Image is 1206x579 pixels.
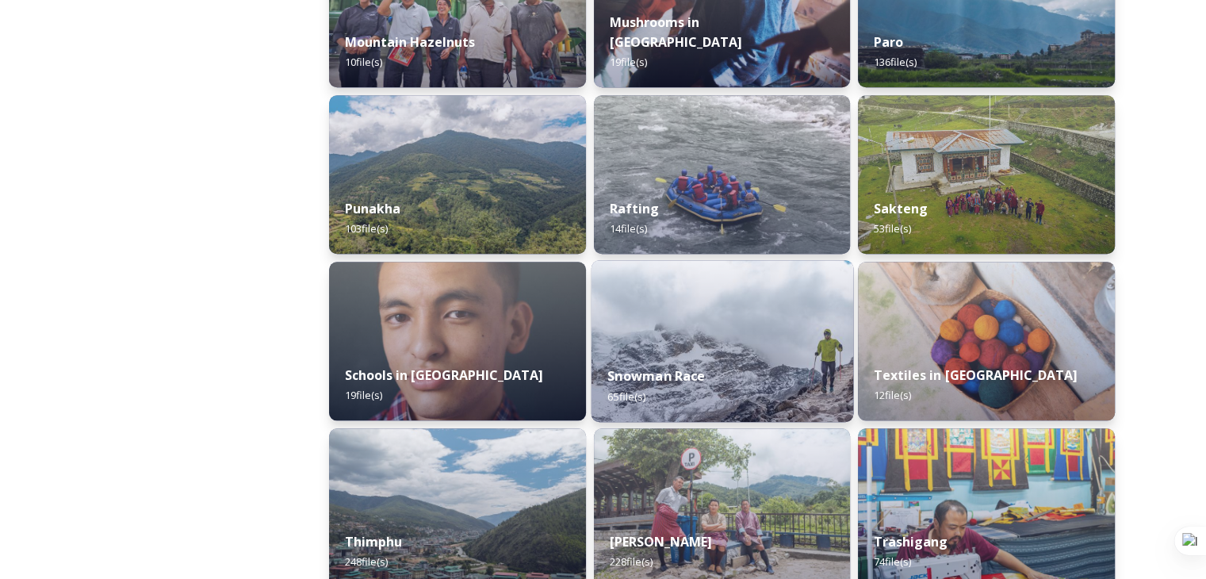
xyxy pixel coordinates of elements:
[329,95,586,254] img: 2022-10-01%252012.59.42.jpg
[594,95,851,254] img: f73f969a-3aba-4d6d-a863-38e7472ec6b1.JPG
[858,262,1115,420] img: _SCH9806.jpg
[345,221,388,236] span: 103 file(s)
[345,366,543,384] strong: Schools in [GEOGRAPHIC_DATA]
[874,221,911,236] span: 53 file(s)
[607,367,705,385] strong: Snowman Race
[345,554,388,569] span: 248 file(s)
[610,55,647,69] span: 19 file(s)
[874,33,903,51] strong: Paro
[610,221,647,236] span: 14 file(s)
[345,200,400,217] strong: Punakha
[345,33,475,51] strong: Mountain Hazelnuts
[874,533,948,550] strong: Trashigang
[874,366,1077,384] strong: Textiles in [GEOGRAPHIC_DATA]
[858,95,1115,254] img: Sakteng%2520070723%2520by%2520Nantawat-5.jpg
[591,260,852,422] img: Snowman%2520Race41.jpg
[874,554,911,569] span: 74 file(s)
[329,262,586,420] img: _SCH2151_FINAL_RGB.jpg
[610,533,712,550] strong: [PERSON_NAME]
[345,533,402,550] strong: Thimphu
[874,55,917,69] span: 136 file(s)
[610,13,742,51] strong: Mushrooms in [GEOGRAPHIC_DATA]
[874,200,928,217] strong: Sakteng
[345,388,382,402] span: 19 file(s)
[874,388,911,402] span: 12 file(s)
[610,554,653,569] span: 228 file(s)
[345,55,382,69] span: 10 file(s)
[610,200,659,217] strong: Rafting
[607,389,645,403] span: 65 file(s)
